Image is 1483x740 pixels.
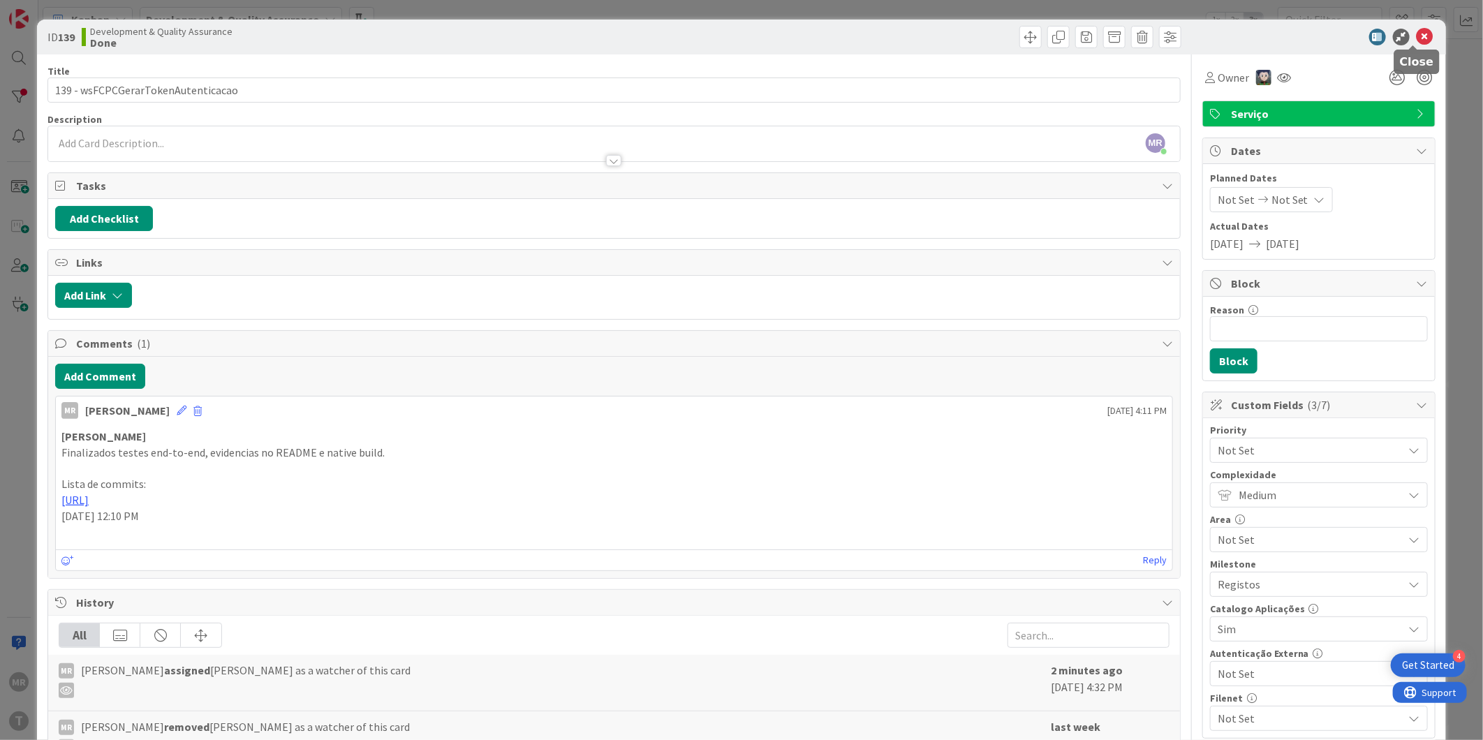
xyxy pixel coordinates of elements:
[1051,663,1123,677] b: 2 minutes ago
[61,509,139,523] span: [DATE] 12:10 PM
[1210,693,1428,703] div: Filenet
[1143,552,1167,569] a: Reply
[55,364,145,389] button: Add Comment
[1239,485,1396,505] span: Medium
[1210,304,1244,316] label: Reason
[1231,397,1410,413] span: Custom Fields
[1271,191,1308,208] span: Not Set
[1210,515,1428,524] div: Area
[85,402,170,419] div: [PERSON_NAME]
[29,2,64,19] span: Support
[76,254,1155,271] span: Links
[1266,235,1299,252] span: [DATE]
[61,445,385,459] span: Finalizados testes end-to-end, evidencias no README e native build.
[47,65,70,77] label: Title
[1400,55,1434,68] h5: Close
[1210,604,1428,614] div: Catalogo Aplicações
[1231,275,1410,292] span: Block
[55,283,132,308] button: Add Link
[90,37,233,48] b: Done
[1210,649,1428,658] div: Autenticação Externa
[59,663,74,679] div: MR
[90,26,233,37] span: Development & Quality Assurance
[1218,710,1403,727] span: Not Set
[164,663,210,677] b: assigned
[1008,623,1170,648] input: Search...
[1146,133,1165,153] span: MR
[55,206,153,231] button: Add Checklist
[59,720,74,735] div: MR
[47,113,102,126] span: Description
[1308,398,1331,412] span: ( 3/7 )
[1051,662,1170,704] div: [DATE] 4:32 PM
[59,623,100,647] div: All
[76,594,1155,611] span: History
[61,477,146,491] span: Lista de commits:
[1210,348,1257,373] button: Block
[1210,425,1428,435] div: Priority
[47,29,75,45] span: ID
[1210,219,1428,234] span: Actual Dates
[1453,650,1466,663] div: 4
[1218,530,1396,549] span: Not Set
[76,335,1155,352] span: Comments
[1107,404,1167,418] span: [DATE] 4:11 PM
[1231,105,1410,122] span: Serviço
[47,77,1181,103] input: type card name here...
[1051,720,1100,734] b: last week
[1210,559,1428,569] div: Milestone
[1218,441,1396,460] span: Not Set
[61,429,146,443] strong: [PERSON_NAME]
[1256,70,1271,85] img: LS
[1210,235,1244,252] span: [DATE]
[164,720,209,734] b: removed
[1218,575,1396,594] span: Registos
[1218,664,1396,683] span: Not Set
[61,402,78,419] div: MR
[81,662,411,698] span: [PERSON_NAME] [PERSON_NAME] as a watcher of this card
[1402,658,1454,672] div: Get Started
[137,336,150,350] span: ( 1 )
[76,177,1155,194] span: Tasks
[1218,191,1255,208] span: Not Set
[1231,142,1410,159] span: Dates
[1218,619,1396,639] span: Sim
[58,30,75,44] b: 139
[1210,171,1428,186] span: Planned Dates
[1218,69,1249,86] span: Owner
[61,493,89,507] a: [URL]
[1210,470,1428,480] div: Complexidade
[1391,653,1466,677] div: Open Get Started checklist, remaining modules: 4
